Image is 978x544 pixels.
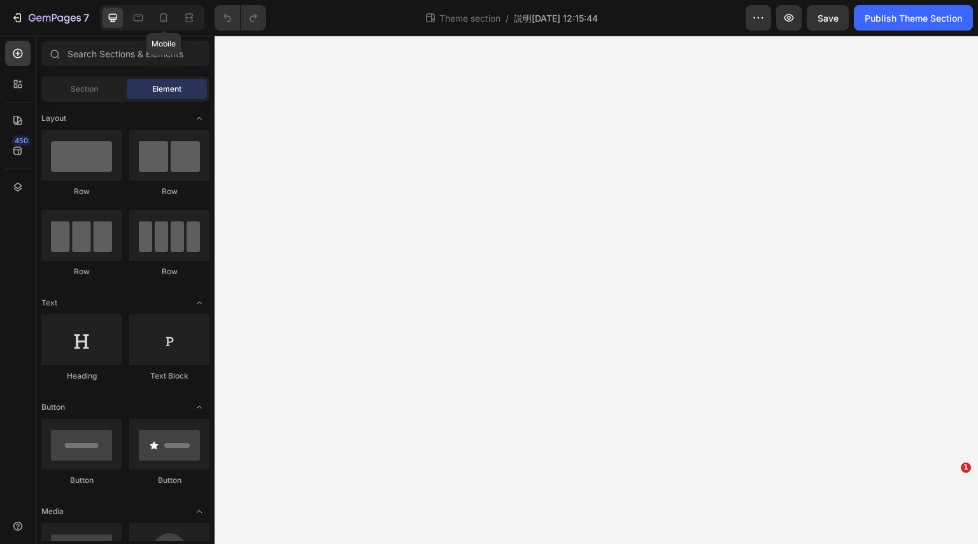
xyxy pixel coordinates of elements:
[41,186,122,197] div: Row
[129,266,209,277] div: Row
[41,401,65,413] span: Button
[189,397,209,417] span: Toggle open
[5,5,95,31] button: 7
[129,186,209,197] div: Row
[818,13,839,24] span: Save
[865,11,962,25] div: Publish Theme Section
[189,108,209,129] span: Toggle open
[41,475,122,486] div: Button
[129,475,209,486] div: Button
[41,266,122,277] div: Row
[189,501,209,522] span: Toggle open
[189,293,209,313] span: Toggle open
[41,506,64,517] span: Media
[41,297,57,309] span: Text
[41,113,66,124] span: Layout
[215,5,266,31] div: Undo/Redo
[437,11,503,25] span: Theme section
[12,136,31,146] div: 450
[83,10,89,25] p: 7
[961,463,971,473] span: 1
[854,5,973,31] button: Publish Theme Section
[807,5,849,31] button: Save
[506,11,509,25] span: /
[71,83,98,95] span: Section
[41,370,122,382] div: Heading
[41,41,209,66] input: Search Sections & Elements
[152,83,181,95] span: Element
[935,482,965,512] iframe: Intercom live chat
[129,370,209,382] div: Text Block
[514,11,598,25] span: 説明[DATE] 12:15:44
[215,36,978,544] iframe: Design area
